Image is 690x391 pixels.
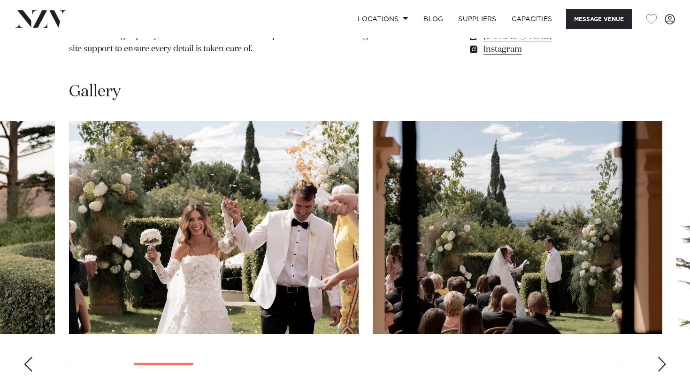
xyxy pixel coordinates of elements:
[350,9,416,29] a: Locations
[69,81,121,102] h2: Gallery
[468,43,621,56] a: Instagram
[416,9,451,29] a: BLOG
[451,9,504,29] a: SUPPLIERS
[373,121,662,334] swiper-slide: 4 / 17
[69,121,359,334] swiper-slide: 3 / 17
[504,9,560,29] a: Capacities
[15,10,66,27] img: nzv-logo.png
[566,9,632,29] button: Message Venue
